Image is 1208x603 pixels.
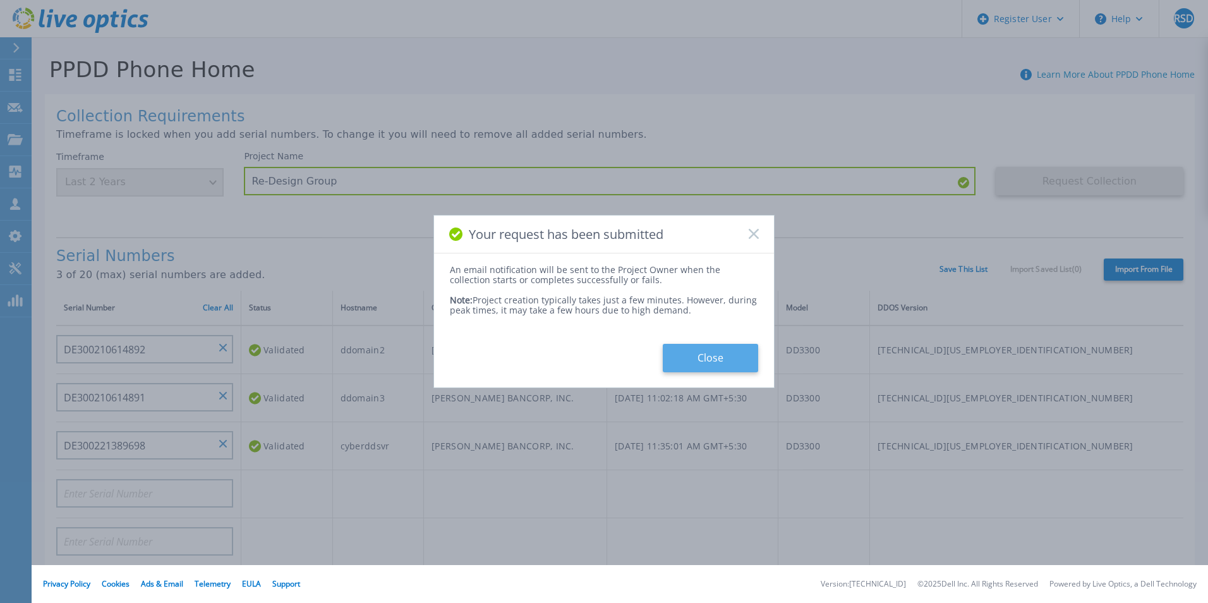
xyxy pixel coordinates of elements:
[450,294,473,306] span: Note:
[1049,580,1197,588] li: Powered by Live Optics, a Dell Technology
[195,578,231,589] a: Telemetry
[663,344,758,372] button: Close
[469,227,663,241] span: Your request has been submitted
[450,285,758,315] div: Project creation typically takes just a few minutes. However, during peak times, it may take a fe...
[141,578,183,589] a: Ads & Email
[450,265,758,285] div: An email notification will be sent to the Project Owner when the collection starts or completes s...
[821,580,906,588] li: Version: [TECHNICAL_ID]
[272,578,300,589] a: Support
[43,578,90,589] a: Privacy Policy
[102,578,130,589] a: Cookies
[242,578,261,589] a: EULA
[917,580,1038,588] li: © 2025 Dell Inc. All Rights Reserved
